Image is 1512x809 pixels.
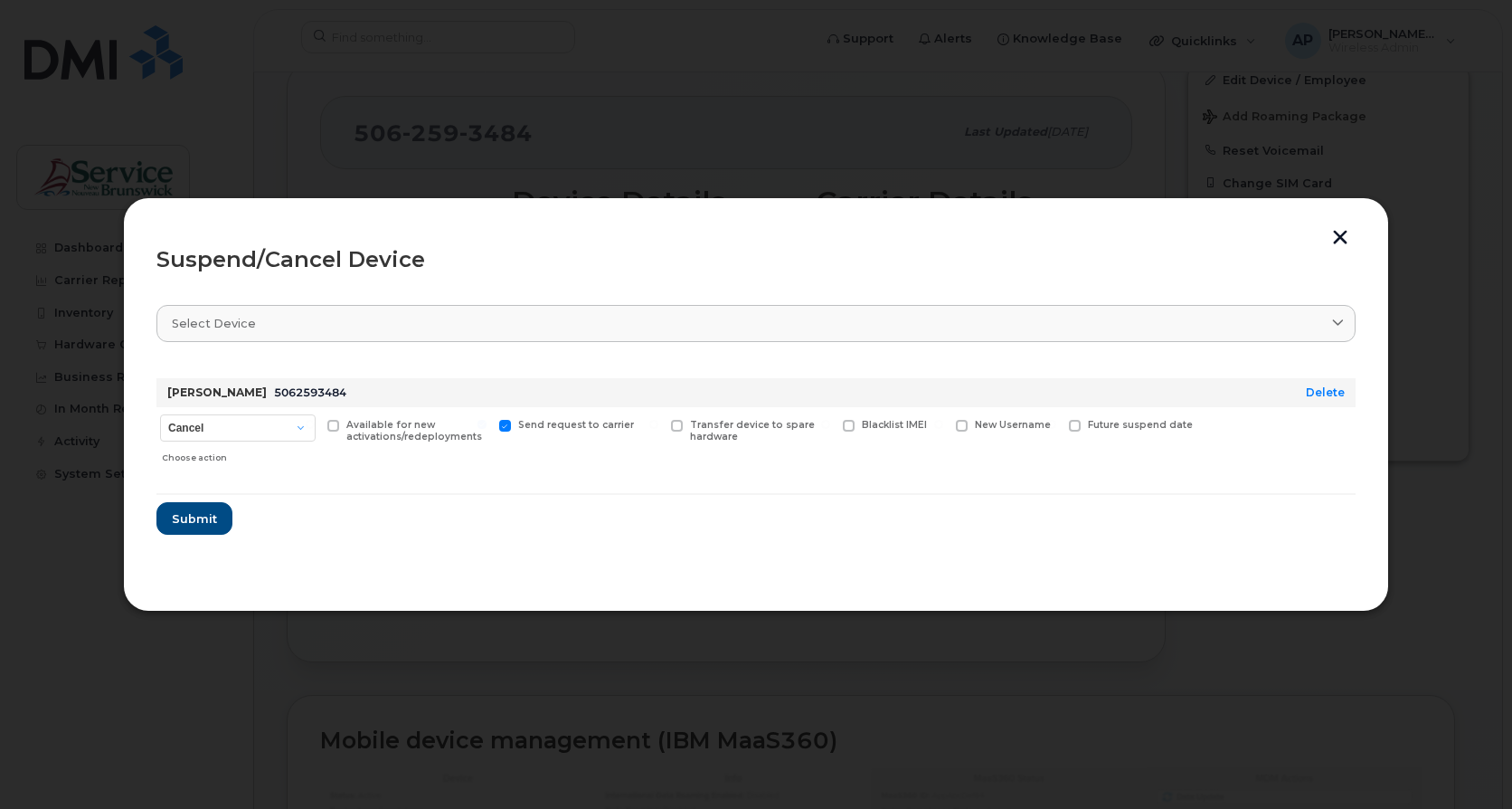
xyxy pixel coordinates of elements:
input: Send request to carrier [477,420,487,429]
span: Send request to carrier [518,419,634,431]
input: Future suspend date [1047,420,1056,429]
strong: [PERSON_NAME] [167,385,267,399]
div: Suspend/Cancel Device [156,249,1356,271]
input: New Username [934,420,943,429]
div: Choose action [162,443,316,465]
span: Select device [172,315,256,332]
input: Blacklist IMEI [821,420,830,429]
span: New Username [975,419,1051,431]
span: 5062593484 [274,385,346,399]
input: Available for new activations/redeployments [306,420,315,429]
span: Transfer device to spare hardware [690,419,815,443]
a: Select device [156,305,1356,342]
span: Blacklist IMEI [862,419,927,431]
span: Future suspend date [1088,419,1193,431]
span: Available for new activations/redeployments [346,419,482,443]
a: Delete [1306,385,1345,399]
input: Transfer device to spare hardware [649,420,658,429]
